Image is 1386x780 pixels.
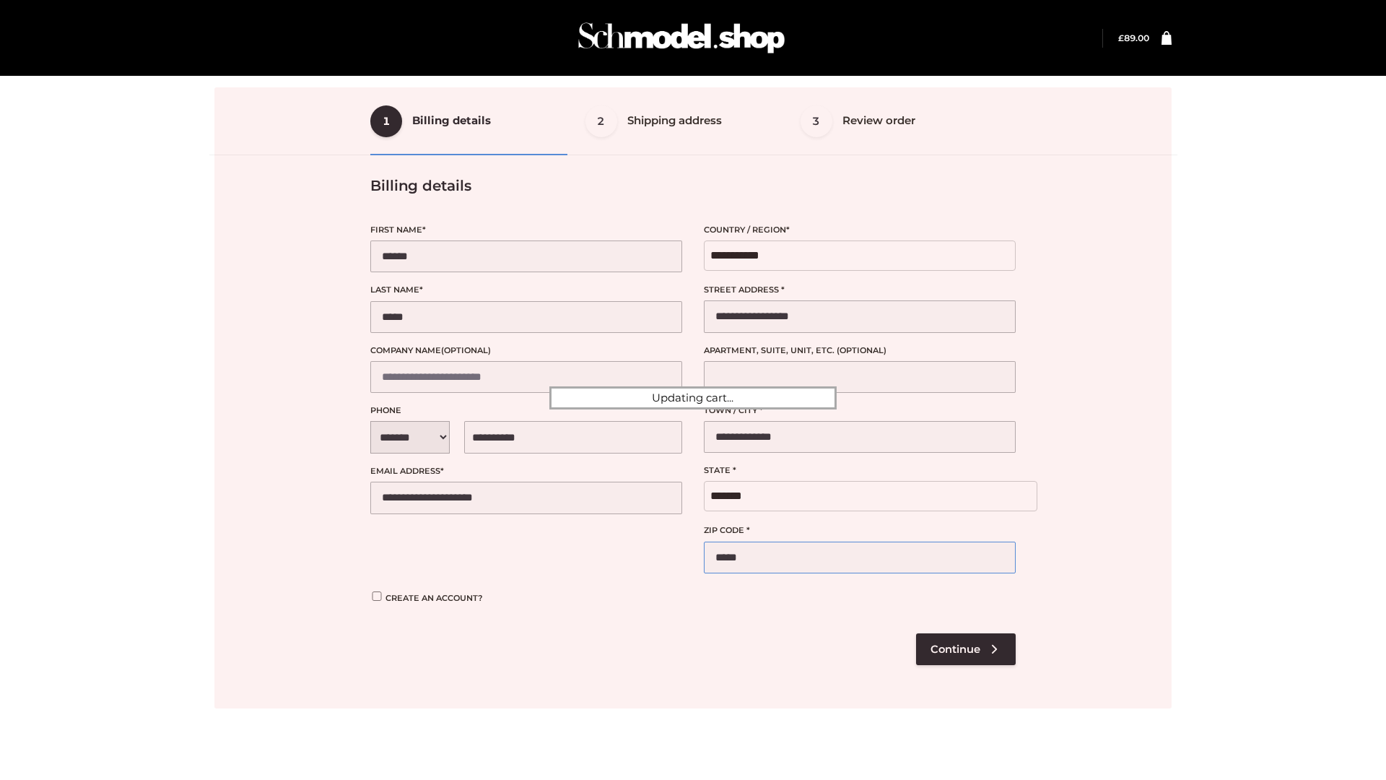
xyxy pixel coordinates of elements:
div: Updating cart... [549,386,837,409]
bdi: 89.00 [1118,32,1149,43]
a: £89.00 [1118,32,1149,43]
span: £ [1118,32,1124,43]
img: Schmodel Admin 964 [573,9,790,66]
